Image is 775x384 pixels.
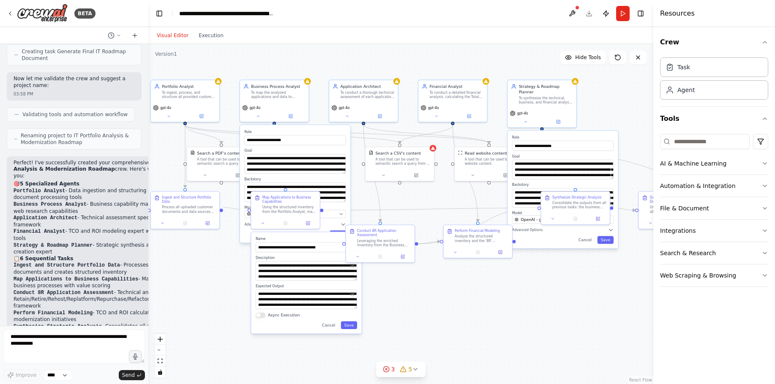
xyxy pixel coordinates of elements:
code: Business Process Analyst [14,202,87,207]
button: Open in side panel [400,172,432,179]
img: CSVSearchTool [369,150,374,155]
li: - Strategic synthesis and roadmap creation expert [14,242,200,256]
button: Cancel [319,321,338,329]
img: ScrapeWebsiteTool [458,150,463,155]
g: Edge from 41d3ce4c-a9b1-447b-bea3-0ef33a57292f to 68c0af9e-0a3c-4b06-a738-3c665359dca8 [397,125,456,144]
div: Process all uploaded customer documents and data sources for {company_name}. Extract key informat... [162,205,216,214]
div: PDFSearchToolSearch a PDF's contentA tool that can be used to semantic search a query from a PDF'... [186,147,256,181]
label: Name [256,237,357,241]
div: Crew [660,54,768,106]
li: - TCO and ROI modeling expert with data analysis tools [14,228,200,242]
button: No output available [466,249,490,256]
label: Backstory [245,177,346,182]
li: - Maps applications to business processes with value scoring [14,276,200,289]
button: zoom in [155,334,166,345]
h4: Resources [660,8,695,19]
button: Cancel [575,236,595,244]
label: Async Execution [268,312,300,318]
button: Open in side panel [222,172,254,179]
h2: 🎯 [14,181,200,188]
code: Map Applications to Business Capabilities [14,276,138,282]
button: 35 [376,362,426,377]
label: Goal [245,149,346,153]
label: Model [512,211,614,215]
div: Using the structured inventory from the Portfolio Analyst, map each application to its correspond... [262,205,317,214]
p: Perfect! I've successfully created your comprehensive crew. Here's what I've built for you: [14,160,200,180]
button: No output available [173,220,197,226]
button: Web Scraping & Browsing [660,264,768,286]
button: Integrations [660,220,768,242]
li: - TCO and ROI calculations for modernization initiatives [14,310,200,323]
div: Portfolio AnalystTo ingest, process, and structure all provided customer data into a unified and ... [150,80,220,123]
button: fit view [155,356,166,367]
g: Edge from e0890d8f-9340-4469-b056-c22fd8b73456 to a5fac47e-1bb2-4c84-b1e2-2d463cc50ccd [361,125,492,144]
div: Perform Financial ModelingAnalyze the structured inventory and the '8R' assessment report for {co... [443,225,513,259]
div: Synthesize Strategic AnalysisConsolidate the outputs from all previous tasks: the business value ... [540,191,610,225]
code: Strategy & Roadmap Planner [14,242,93,248]
img: PDFSearchTool [191,150,195,155]
div: Perform Financial Modeling [455,229,500,233]
button: Automation & Integration [660,175,768,197]
div: React Flow controls [155,334,166,378]
button: Improve [3,370,40,381]
li: - Technical assessment specialist using the 8R framework [14,215,200,228]
div: A tool that can be used to read a website content. [465,157,520,166]
button: File & Document [660,197,768,219]
strong: 5 Specialized Agents [20,181,79,187]
span: Improve [16,372,36,379]
div: To ingest, process, and structure all provided customer data into a unified and accessible format... [162,90,216,99]
div: Search a PDF's content [197,150,242,156]
button: Hide Tools [560,51,606,64]
button: No output available [564,215,587,222]
button: Open in side panel [393,253,412,260]
a: React Flow attribution [629,378,652,382]
div: CSVSearchToolSearch a CSV's contentA tool that can be used to semantic search a query from a CSV'... [365,147,435,181]
g: Edge from 857ecc24-1aba-429a-a31f-d92be3291b04 to 9c83e0e0-1735-435a-8982-3f459d0956b4 [323,205,538,213]
button: Click to speak your automation idea [129,350,142,363]
button: Visual Editor [152,30,194,41]
span: OpenAI - gpt-4o [521,217,551,222]
button: Cancel [308,231,327,238]
g: Edge from e0890d8f-9340-4469-b056-c22fd8b73456 to 95f8067b-180d-4810-8ddf-c52924b12208 [361,125,383,221]
div: Ingest and Structure Portfolio Data [162,195,216,204]
span: gpt-4o [428,106,439,110]
span: 3 [391,365,395,373]
button: Open in side panel [453,113,485,120]
button: Open in editor [349,262,356,269]
button: Execution [194,30,229,41]
div: Task [677,63,690,71]
code: Portfolio Analyst [14,188,65,194]
span: Renaming project to IT Portfolio Analysis & Modernization Roadmap [21,132,134,146]
div: Conduct 8R Application AssessmentLeveraging the enriched inventory from the Business Process Anal... [345,225,415,263]
button: AI & Machine Learning [660,153,768,174]
div: Strategy & Roadmap Planner [519,84,573,95]
li: - Data ingestion and structuring specialist with document processing tools [14,188,200,201]
div: To map the analyzed applications and data to {company_name}'s core business processes and strateg... [251,90,305,99]
button: Save [341,321,357,329]
div: Financial AnalystTo conduct a detailed financial analysis, calculating the Total Cost of Ownershi... [418,80,488,123]
div: Tools [660,131,768,294]
button: Open in side panel [198,220,217,226]
code: Conduct 8R Application Assessment [14,290,114,296]
span: Creating task Generate Final IT Roadmap Document [22,48,134,62]
g: Edge from 95f8067b-180d-4810-8ddf-c52924b12208 to 72cbcb53-81e8-46a3-9f9c-401a600dc1e2 [418,239,440,246]
strong: IT Portfolio Analysis & Modernization Roadmap [14,160,183,172]
button: Open in editor [349,291,356,297]
span: Advanced Options [245,222,275,227]
div: Leveraging the enriched inventory from the Business Process Analyst, perform a deep technical ana... [357,239,411,248]
button: Advanced Options [512,227,614,233]
button: No output available [368,253,392,260]
code: Synthesize Strategic Analysis [14,324,102,330]
label: Expected Output [256,284,357,289]
g: Edge from 61974106-e568-4d77-81b3-58d6ba550c63 to a5fac47e-1bb2-4c84-b1e2-2d463cc50ccd [272,125,492,144]
label: Role [512,135,614,140]
div: Ingest and Structure Portfolio DataProcess all uploaded customer documents and data sources for {... [150,191,220,229]
div: A tool that can be used to semantic search a query from a CSV's content. [376,157,431,166]
button: Open in side panel [298,220,317,226]
div: Map Applications to Business CapabilitiesUsing the structured inventory from the Portfolio Analys... [251,191,320,229]
div: Conduct 8R Application Assessment [357,229,411,237]
div: Application Architect [340,84,394,89]
li: - Business capability mapping expert with web research capabilities [14,201,200,215]
button: Open in side panel [186,113,217,120]
li: - Processes customer documents and creates structured inventory [14,262,200,275]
